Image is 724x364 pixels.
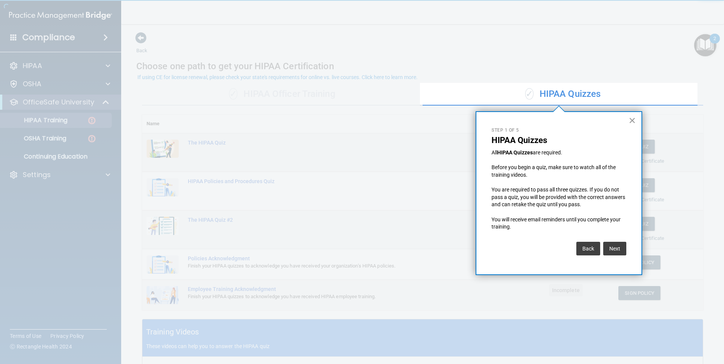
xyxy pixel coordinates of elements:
[525,88,534,100] span: ✓
[492,216,626,231] p: You will receive email reminders until you complete your training.
[533,149,562,156] span: are required.
[492,135,626,145] p: HIPAA Quizzes
[576,242,600,255] button: Back
[603,242,626,255] button: Next
[492,164,626,179] p: Before you begin a quiz, make sure to watch all of the training videos.
[492,127,626,134] p: Step 1 of 5
[492,186,626,208] p: You are required to pass all three quizzes. If you do not pass a quiz, you will be provided with ...
[497,149,533,156] strong: HIPAA Quizzes
[492,149,497,156] span: All
[629,114,636,126] button: Close
[423,83,703,106] div: HIPAA Quizzes
[686,312,715,341] iframe: Drift Widget Chat Controller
